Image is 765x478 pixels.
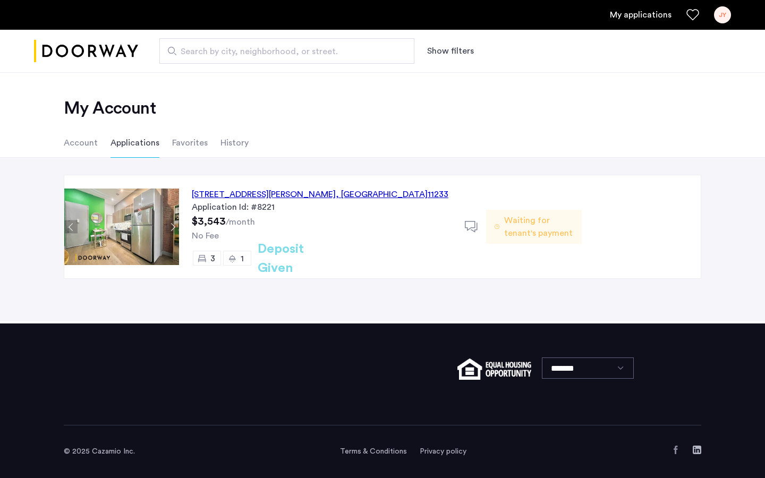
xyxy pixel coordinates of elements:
img: logo [34,31,138,71]
a: Favorites [686,8,699,21]
button: Show or hide filters [427,45,474,57]
div: JY [714,6,731,23]
button: Previous apartment [64,220,78,234]
span: 1 [241,254,244,263]
span: No Fee [192,232,219,240]
span: Waiting for tenant's payment [504,214,573,240]
a: LinkedIn [693,446,701,454]
span: 3 [210,254,215,263]
button: Next apartment [166,220,179,234]
h2: Deposit Given [258,240,342,278]
a: Privacy policy [420,446,466,457]
span: , [GEOGRAPHIC_DATA] [336,190,428,199]
input: Apartment Search [159,38,414,64]
a: My application [610,8,671,21]
li: Favorites [172,128,208,158]
img: Apartment photo [64,189,179,265]
li: Account [64,128,98,158]
li: Applications [110,128,159,158]
div: [STREET_ADDRESS][PERSON_NAME] 11233 [192,188,448,201]
select: Language select [542,357,634,379]
h2: My Account [64,98,701,119]
span: $3,543 [192,216,226,227]
img: equal-housing.png [457,358,531,380]
a: Facebook [671,446,680,454]
li: History [220,128,249,158]
span: © 2025 Cazamio Inc. [64,448,135,455]
a: Cazamio logo [34,31,138,71]
div: Application Id: #8221 [192,201,452,214]
sub: /month [226,218,255,226]
span: Search by city, neighborhood, or street. [181,45,385,58]
a: Terms and conditions [340,446,407,457]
